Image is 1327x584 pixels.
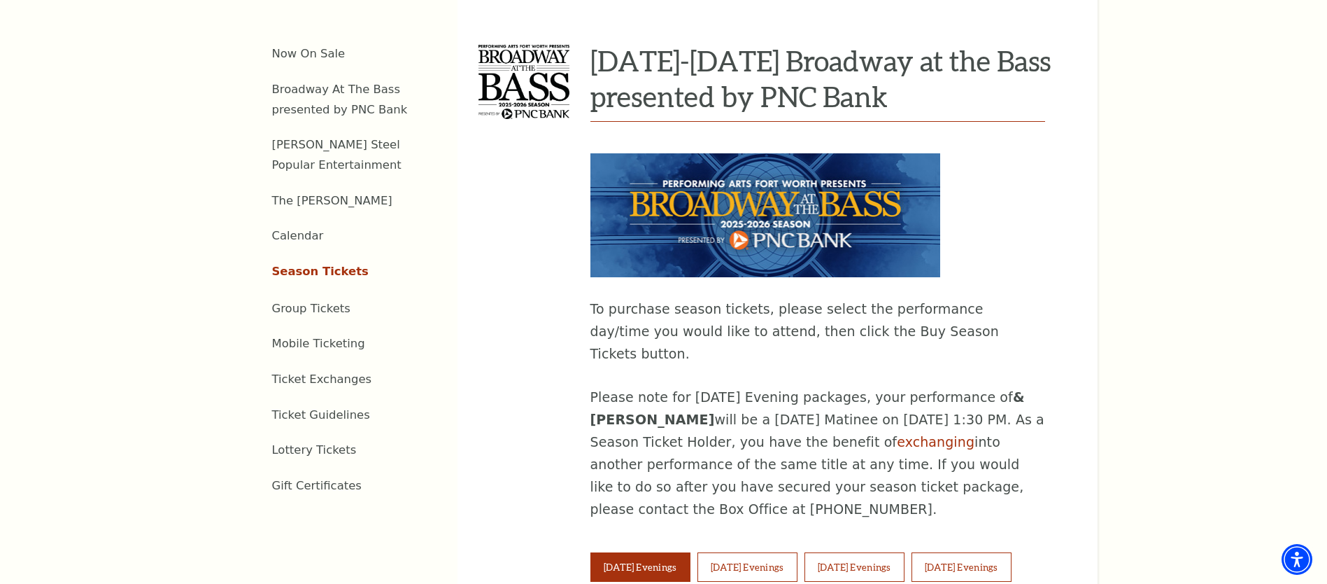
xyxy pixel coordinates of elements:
[272,337,365,350] a: Mobile Ticketing
[590,153,940,277] img: To purchase season tickets, please select the performance day/time you would like to attend, then...
[590,387,1045,521] p: Please note for [DATE] Evening packages, your performance of will be a [DATE] Matinee on [DATE] 1...
[590,298,1045,366] p: To purchase season tickets, please select the performance day/time you would like to attend, then...
[272,373,372,386] a: Ticket Exchanges
[272,302,350,315] a: Group Tickets
[272,265,369,278] a: Season Tickets
[272,479,362,492] a: Gift Certificates
[478,45,569,119] img: 2025-2026 Broadway at the Bass presented by PNC Bank
[697,552,797,582] button: [DATE] Evenings
[804,552,904,582] button: [DATE] Evenings
[272,83,408,116] a: Broadway At The Bass presented by PNC Bank
[590,552,690,582] button: [DATE] Evenings
[897,434,974,450] a: exchanging
[590,43,1056,114] h3: [DATE]-[DATE] Broadway at the Bass presented by PNC Bank
[272,408,370,422] a: Ticket Guidelines
[272,194,392,207] a: The [PERSON_NAME]
[911,552,1012,582] button: [DATE] Evenings
[272,443,357,457] a: Lottery Tickets
[1282,544,1312,575] div: Accessibility Menu
[272,138,402,172] a: [PERSON_NAME] Steel Popular Entertainment
[272,47,346,60] a: Now On Sale
[272,229,324,242] a: Calendar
